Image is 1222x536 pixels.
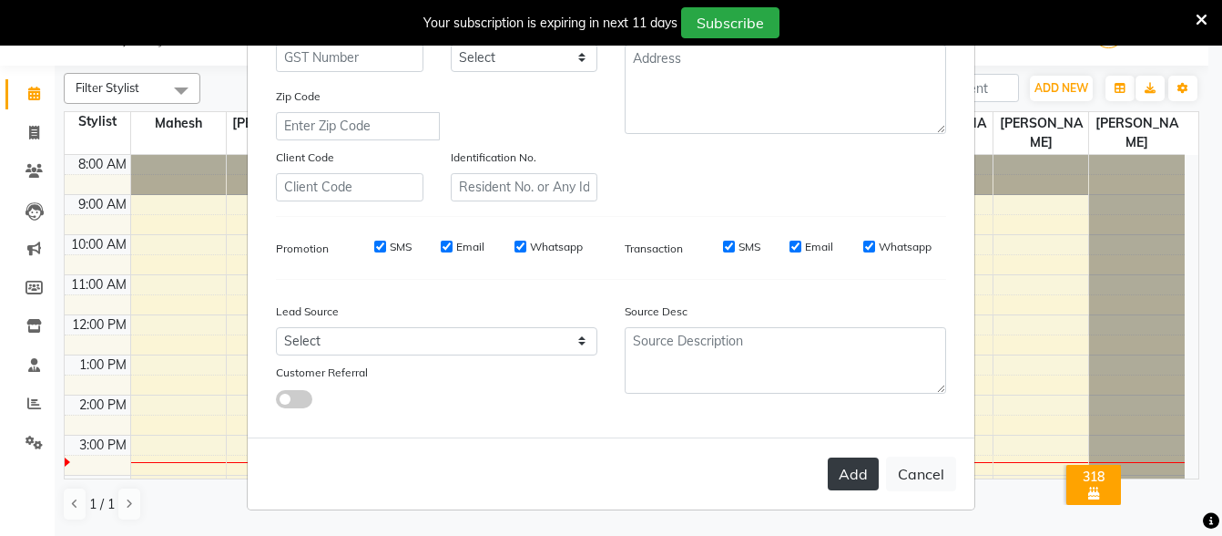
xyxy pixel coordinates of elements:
input: GST Number [276,44,423,72]
label: Source Desc [625,304,687,320]
label: Identification No. [451,149,536,166]
label: SMS [390,239,412,255]
label: Email [456,239,484,255]
button: Add [828,458,879,490]
label: Whatsapp [879,239,932,255]
button: Cancel [886,457,956,491]
label: Lead Source [276,304,339,320]
input: Resident No. or Any Id [451,173,598,201]
input: Enter Zip Code [276,112,440,140]
label: Whatsapp [530,239,583,255]
div: Your subscription is expiring in next 11 days [423,14,677,33]
label: SMS [738,239,760,255]
button: Subscribe [681,7,779,38]
label: Promotion [276,241,329,257]
label: Email [805,239,833,255]
input: Client Code [276,173,423,201]
label: Client Code [276,149,334,166]
label: Transaction [625,241,683,257]
label: Customer Referral [276,365,368,381]
label: Zip Code [276,88,321,105]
